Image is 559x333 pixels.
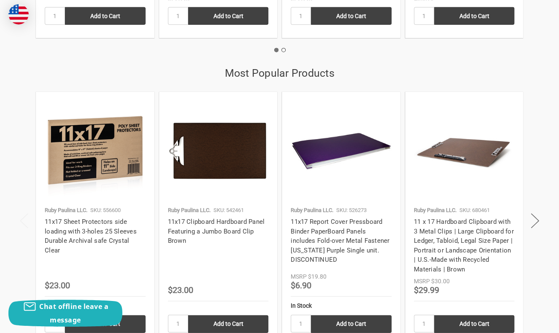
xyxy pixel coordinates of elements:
div: In Stock [291,301,392,310]
h2: Most Popular Products [35,65,524,81]
div: MSRP [414,277,430,286]
img: 11x17 Report Cover Pressboard Binder PaperBoard Panels includes Fold-over Metal Fastener Louisian... [291,101,392,201]
input: Add to Cart [188,315,269,333]
p: Ruby Paulina LLC. [291,206,333,215]
a: 11 x 17 Hardboard Clipboard with 3 Metal Clips | Large Clipboard for Ledger, Tabloid, Legal Size ... [414,218,514,273]
span: $29.99 [414,285,439,295]
a: 11x17 Sheet Protectors side loading with 3-holes 25 Sleeves Durable Archival safe Crystal Clear [45,218,137,254]
span: $23.00 [45,280,70,290]
p: Ruby Paulina LLC. [414,206,456,215]
p: Ruby Paulina LLC. [45,206,87,215]
img: 11x17 Sheet Protectors side loading with 3-holes 25 Sleeves Durable Archival safe Crystal Clear [45,101,146,201]
img: 11x17 Clipboard Hardboard Panel Featuring a Jumbo Board Clip Brown [168,101,269,201]
button: Previous [16,208,32,234]
span: Chat offline leave a message [39,302,108,325]
span: $6.90 [291,280,311,290]
p: SKU: 680461 [459,206,490,215]
input: Add to Cart [65,7,146,25]
span: $30.00 [431,278,450,285]
input: Add to Cart [311,7,392,25]
input: Add to Cart [188,7,269,25]
input: Add to Cart [434,7,515,25]
button: 2 of 2 [281,48,286,52]
input: Add to Cart [311,315,392,333]
a: 11x17 Report Cover Pressboard Binder PaperBoard Panels includes Fold-over Metal Fastener [US_STAT... [291,218,389,263]
button: Chat offline leave a message [8,300,122,327]
p: SKU: 556600 [90,206,121,215]
button: 1 of 2 [274,48,278,52]
div: MSRP [291,272,307,281]
span: $19.80 [308,273,327,280]
p: SKU: 542461 [213,206,244,215]
a: 11x17 Clipboard Hardboard Panel Featuring a Jumbo Board Clip Brown [168,218,265,244]
p: SKU: 526273 [336,206,367,215]
img: duty and tax information for United States [8,4,29,24]
p: Ruby Paulina LLC. [168,206,211,215]
input: Add to Cart [434,315,515,333]
img: 17x11 Clipboard Hardboard Panel Featuring 3 Clips Brown [414,101,515,201]
button: Next [527,208,543,234]
span: $23.00 [168,285,193,295]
